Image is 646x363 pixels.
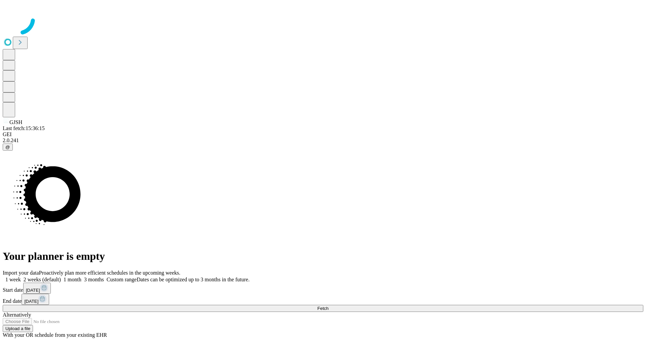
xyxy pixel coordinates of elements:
[9,119,22,125] span: GJSH
[3,125,45,131] span: Last fetch: 15:36:15
[317,306,328,311] span: Fetch
[3,305,643,312] button: Fetch
[3,144,13,151] button: @
[3,270,39,276] span: Import your data
[3,250,643,263] h1: Your planner is empty
[3,131,643,137] div: GEI
[24,299,38,304] span: [DATE]
[22,294,49,305] button: [DATE]
[24,277,61,282] span: 2 weeks (default)
[39,270,180,276] span: Proactively plan more efficient schedules in the upcoming weeks.
[3,137,643,144] div: 2.0.241
[64,277,81,282] span: 1 month
[5,145,10,150] span: @
[26,288,40,293] span: [DATE]
[3,283,643,294] div: Start date
[3,294,643,305] div: End date
[84,277,104,282] span: 3 months
[3,325,33,332] button: Upload a file
[5,277,21,282] span: 1 week
[3,332,107,338] span: With your OR schedule from your existing EHR
[137,277,249,282] span: Dates can be optimized up to 3 months in the future.
[23,283,51,294] button: [DATE]
[3,312,31,318] span: Alternatively
[107,277,137,282] span: Custom range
